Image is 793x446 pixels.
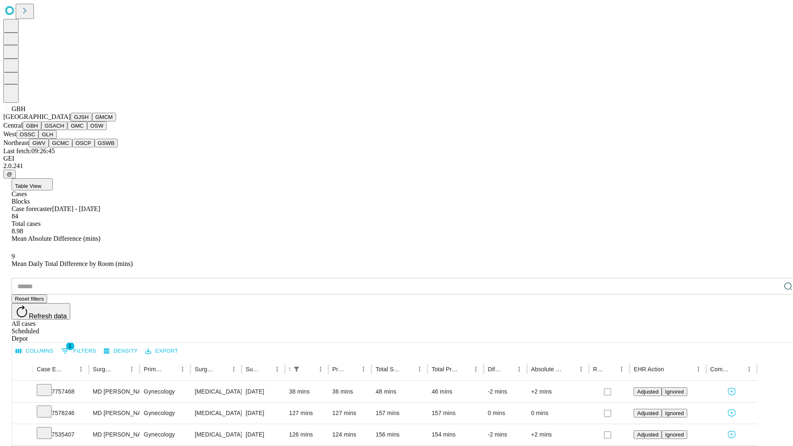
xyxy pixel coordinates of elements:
[75,363,87,375] button: Menu
[260,363,271,375] button: Sort
[593,366,604,372] div: Resolved in EHR
[665,410,684,416] span: Ignored
[52,205,100,212] span: [DATE] - [DATE]
[12,105,26,112] span: GBH
[332,366,346,372] div: Predicted In Room Duration
[71,113,92,121] button: GJSH
[12,294,47,303] button: Reset filters
[41,121,67,130] button: GSACH
[693,363,704,375] button: Menu
[665,389,684,395] span: Ignored
[12,220,40,227] span: Total cases
[144,366,164,372] div: Primary Service
[662,409,687,418] button: Ignored
[3,170,16,178] button: @
[488,403,523,424] div: 0 mins
[216,363,228,375] button: Sort
[710,366,731,372] div: Comments
[12,178,53,190] button: Table View
[432,403,480,424] div: 157 mins
[144,381,186,402] div: Gynecology
[102,345,140,358] button: Density
[346,363,358,375] button: Sort
[95,139,118,147] button: GSWB
[634,430,662,439] button: Adjusted
[15,183,41,189] span: Table View
[488,424,523,445] div: -2 mins
[49,139,72,147] button: GCMC
[332,381,368,402] div: 36 mins
[531,381,585,402] div: +2 mins
[228,363,240,375] button: Menu
[37,366,63,372] div: Case Epic Id
[3,130,17,138] span: West
[332,403,368,424] div: 127 mins
[458,363,470,375] button: Sort
[665,432,684,438] span: Ignored
[37,424,85,445] div: 7535407
[12,228,23,235] span: 8.98
[3,162,790,170] div: 2.0.241
[470,363,482,375] button: Menu
[291,363,302,375] div: 1 active filter
[38,130,56,139] button: GLH
[604,363,616,375] button: Sort
[502,363,513,375] button: Sort
[637,410,658,416] span: Adjusted
[289,366,290,372] div: Scheduled In Room Duration
[432,366,458,372] div: Total Predicted Duration
[375,403,423,424] div: 157 mins
[402,363,414,375] button: Sort
[432,424,480,445] div: 154 mins
[665,363,677,375] button: Sort
[12,235,100,242] span: Mean Absolute Difference (mins)
[16,406,28,421] button: Expand
[144,424,186,445] div: Gynecology
[165,363,177,375] button: Sort
[144,403,186,424] div: Gynecology
[634,409,662,418] button: Adjusted
[662,387,687,396] button: Ignored
[375,366,401,372] div: Total Scheduled Duration
[16,385,28,399] button: Expand
[195,424,237,445] div: [MEDICAL_DATA] [MEDICAL_DATA] REMOVAL TUBES AND/OR OVARIES FOR UTERUS 250GM OR LESS
[37,403,85,424] div: 7578246
[114,363,126,375] button: Sort
[531,424,585,445] div: +2 mins
[3,113,71,120] span: [GEOGRAPHIC_DATA]
[303,363,315,375] button: Sort
[12,213,18,220] span: 84
[93,424,135,445] div: MD [PERSON_NAME] [PERSON_NAME]
[289,403,324,424] div: 127 mins
[7,171,12,177] span: @
[662,430,687,439] button: Ignored
[315,363,326,375] button: Menu
[29,139,49,147] button: GWV
[195,381,237,402] div: [MEDICAL_DATA] WITH [MEDICAL_DATA] AND/OR [MEDICAL_DATA] WITH OR WITHOUT D&C
[87,121,107,130] button: OSW
[16,428,28,442] button: Expand
[195,366,215,372] div: Surgery Name
[126,363,138,375] button: Menu
[246,366,259,372] div: Surgery Date
[93,381,135,402] div: MD [PERSON_NAME] [PERSON_NAME]
[64,363,75,375] button: Sort
[17,130,39,139] button: OSSC
[67,121,87,130] button: GMC
[358,363,369,375] button: Menu
[3,147,55,154] span: Last fetch: 09:26:45
[531,366,563,372] div: Absolute Difference
[23,121,41,130] button: GBH
[432,381,480,402] div: 46 mins
[66,342,74,350] span: 1
[271,363,283,375] button: Menu
[37,381,85,402] div: 7757468
[414,363,425,375] button: Menu
[289,381,324,402] div: 38 mins
[616,363,627,375] button: Menu
[3,139,29,146] span: Northeast
[12,205,52,212] span: Case forecaster
[3,155,790,162] div: GEI
[531,403,585,424] div: 0 mins
[634,366,664,372] div: EHR Action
